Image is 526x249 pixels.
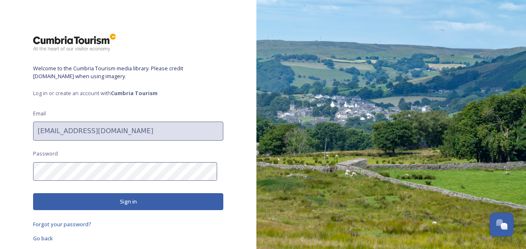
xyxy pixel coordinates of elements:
[33,122,223,141] input: john.doe@snapsea.io
[33,235,53,242] span: Go back
[33,89,223,97] span: Log in or create an account with
[33,193,223,210] button: Sign in
[490,213,514,237] button: Open Chat
[33,220,91,228] span: Forgot your password?
[33,219,223,229] a: Forgot your password?
[33,33,116,52] img: ct_logo.png
[33,65,223,80] span: Welcome to the Cumbria Tourism media library. Please credit [DOMAIN_NAME] when using imagery.
[33,150,58,158] span: Password
[111,89,158,97] strong: Cumbria Tourism
[33,110,46,117] span: Email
